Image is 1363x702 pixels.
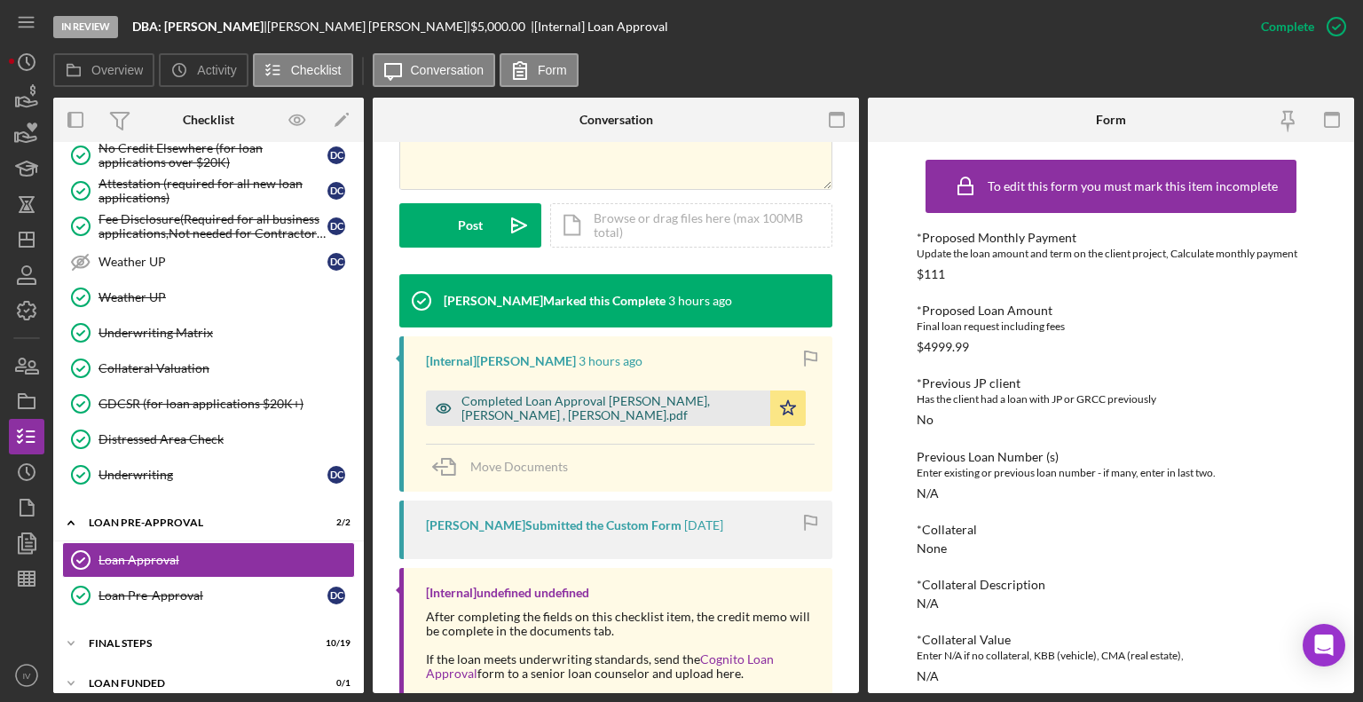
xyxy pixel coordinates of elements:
div: [PERSON_NAME] Submitted the Custom Form [426,518,681,532]
div: | [Internal] Loan Approval [531,20,668,34]
button: Complete [1243,9,1354,44]
div: N/A [917,669,939,683]
div: GDCSR (for loan applications $20K+) [98,397,354,411]
div: 0 / 1 [319,678,351,689]
button: Activity [159,53,248,87]
div: Checklist [183,113,234,127]
div: After completing the fields on this checklist item, the credit memo will be complete in the docum... [426,610,815,638]
label: Checklist [291,63,342,77]
div: 10 / 19 [319,638,351,649]
text: IV [22,671,31,681]
a: No Credit Elsewhere (for loan applications over $20K)DC [62,138,355,173]
div: Form [1096,113,1126,127]
a: GDCSR (for loan applications $20K+) [62,386,355,422]
div: None [917,541,947,556]
div: Final loan request including fees [917,318,1305,335]
div: [Internal] [PERSON_NAME] [426,354,576,368]
label: Overview [91,63,143,77]
div: No Credit Elsewhere (for loan applications over $20K) [98,141,327,170]
button: Form [500,53,579,87]
div: Previous Loan Number (s) [917,450,1305,464]
div: D C [327,182,345,200]
a: Distressed Area Check [62,422,355,457]
div: LOAN FUNDED [89,678,306,689]
div: Weather UP [98,290,354,304]
span: Move Documents [470,459,568,474]
button: Move Documents [426,445,586,489]
div: Attestation (required for all new loan applications) [98,177,327,205]
b: DBA: [PERSON_NAME] [132,19,264,34]
a: Loan Pre-ApprovalDC [62,578,355,613]
div: FINAL STEPS [89,638,306,649]
div: *Previous JP client [917,376,1305,390]
div: D C [327,253,345,271]
div: Weather UP [98,255,327,269]
div: To edit this form you must mark this item incomplete [988,179,1278,193]
div: Fee Disclosure(Required for all business applications,Not needed for Contractor loans) [98,212,327,241]
div: Loan Approval [98,553,354,567]
div: Underwriting [98,468,327,482]
div: Enter N/A if no collateral, KBB (vehicle), CMA (real estate), [917,647,1305,665]
div: Conversation [579,113,653,127]
div: Post [458,203,483,248]
label: Form [538,63,567,77]
a: Attestation (required for all new loan applications)DC [62,173,355,209]
button: Checklist [253,53,353,87]
div: | [132,20,267,34]
button: Completed Loan Approval [PERSON_NAME], [PERSON_NAME] , [PERSON_NAME].pdf [426,390,806,426]
div: *Collateral [917,523,1305,537]
div: No [917,413,934,427]
div: D C [327,587,345,604]
div: $4999.99 [917,340,969,354]
a: Collateral Valuation [62,351,355,386]
div: [PERSON_NAME] Marked this Complete [444,294,666,308]
div: Open Intercom Messenger [1303,624,1345,667]
div: [Internal] undefined undefined [426,586,589,600]
div: N/A [917,486,939,501]
div: $5,000.00 [470,20,531,34]
div: If the loan meets underwriting standards, send the form to a senior loan counselor and upload here. [426,652,815,681]
a: Weather UP [62,280,355,315]
div: Underwriting Matrix [98,326,354,340]
a: Underwriting Matrix [62,315,355,351]
div: Enter existing or previous loan number - if many, enter in last two. [917,464,1305,482]
a: UnderwritingDC [62,457,355,493]
div: *Proposed Loan Amount [917,304,1305,318]
div: Update the loan amount and term on the client project, Calculate monthly payment [917,245,1305,263]
div: Loan Pre-Approval [98,588,327,603]
time: 2025-08-13 14:17 [668,294,732,308]
div: Completed Loan Approval [PERSON_NAME], [PERSON_NAME] , [PERSON_NAME].pdf [461,394,761,422]
div: *Proposed Monthly Payment [917,231,1305,245]
div: D C [327,466,345,484]
a: Loan Approval [62,542,355,578]
a: Cognito Loan Approval [426,651,774,681]
div: Collateral Valuation [98,361,354,375]
div: $111 [917,267,945,281]
div: D C [327,146,345,164]
time: 2025-08-13 14:17 [579,354,642,368]
div: Complete [1261,9,1314,44]
div: *Collateral Description [917,578,1305,592]
time: 2025-08-11 15:10 [684,518,723,532]
div: 2 / 2 [319,517,351,528]
button: Conversation [373,53,496,87]
div: LOAN PRE-APPROVAL [89,517,306,528]
div: D C [327,217,345,235]
div: N/A [917,596,939,611]
div: *Collateral Value [917,633,1305,647]
button: IV [9,658,44,693]
div: Distressed Area Check [98,432,354,446]
button: Post [399,203,541,248]
button: Overview [53,53,154,87]
label: Activity [197,63,236,77]
div: In Review [53,16,118,38]
label: Conversation [411,63,485,77]
div: [PERSON_NAME] [PERSON_NAME] | [267,20,470,34]
div: Has the client had a loan with JP or GRCC previously [917,390,1305,408]
a: Fee Disclosure(Required for all business applications,Not needed for Contractor loans)DC [62,209,355,244]
a: Weather UPDC [62,244,355,280]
